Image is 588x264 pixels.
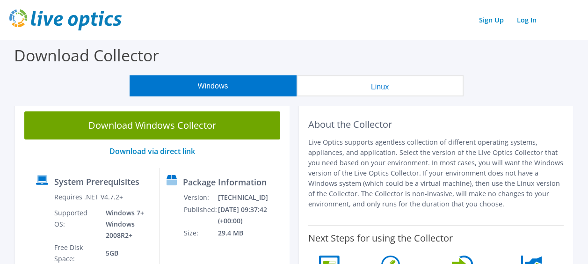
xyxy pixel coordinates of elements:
td: Supported OS: [54,207,98,242]
label: Next Steps for using the Collector [308,233,453,244]
label: Requires .NET V4.7.2+ [54,192,123,202]
h2: About the Collector [308,119,564,130]
a: Download Windows Collector [24,111,280,139]
label: Package Information [183,177,267,187]
button: Windows [130,75,297,96]
label: System Prerequisites [54,177,139,186]
a: Sign Up [474,13,508,27]
a: Download via direct link [109,146,195,156]
p: Live Optics supports agentless collection of different operating systems, appliances, and applica... [308,137,564,209]
button: Linux [297,75,464,96]
img: live_optics_svg.svg [9,9,122,30]
td: Windows 7+ Windows 2008R2+ [99,207,152,242]
td: Published: [183,204,218,227]
td: 29.4 MB [218,227,285,239]
td: [TECHNICAL_ID] [218,191,285,204]
label: Download Collector [14,44,159,66]
td: [DATE] 09:37:42 (+00:00) [218,204,285,227]
td: Size: [183,227,218,239]
a: Log In [512,13,541,27]
td: Version: [183,191,218,204]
